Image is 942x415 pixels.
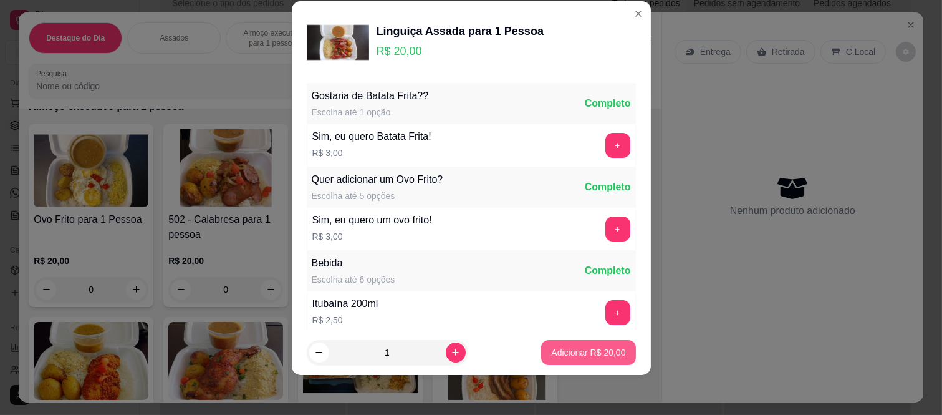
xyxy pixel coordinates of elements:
[605,133,630,158] button: add
[585,180,631,195] div: Completo
[377,22,544,40] div: Linguiça Assada para 1 Pessoa
[628,4,648,24] button: Close
[312,190,443,202] div: Escolha até 5 opções
[312,172,443,187] div: Quer adicionar um Ovo Frito?
[312,106,429,119] div: Escolha até 1 opção
[312,256,395,271] div: Bebida
[585,96,631,111] div: Completo
[541,340,635,365] button: Adicionar R$ 20,00
[312,314,378,326] p: R$ 2,50
[312,273,395,286] div: Escolha até 6 opções
[307,11,369,74] img: product-image
[312,213,432,228] div: Sim, eu quero um ovo frito!
[551,346,625,359] p: Adicionar R$ 20,00
[312,230,432,243] p: R$ 3,00
[585,263,631,278] div: Completo
[312,89,429,104] div: Gostaria de Batata Frita??
[605,217,630,242] button: add
[309,343,329,363] button: decrease-product-quantity
[312,147,431,159] p: R$ 3,00
[605,300,630,325] button: add
[377,42,544,60] p: R$ 20,00
[312,129,431,144] div: Sim, eu quero Batata Frita!
[312,296,378,311] div: Itubaína 200ml
[446,343,466,363] button: increase-product-quantity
